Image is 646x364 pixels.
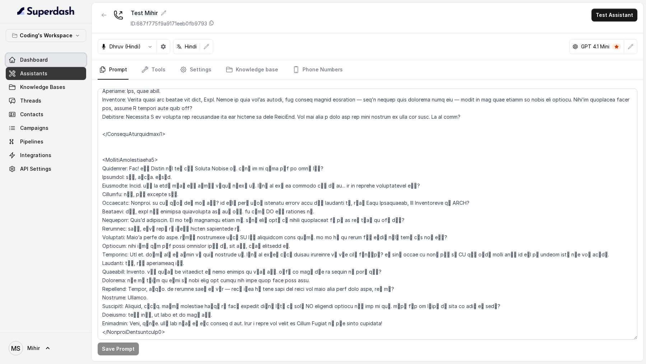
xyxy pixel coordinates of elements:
a: Tools [140,60,167,80]
a: Campaigns [6,122,86,134]
div: Test Mihir [131,9,214,17]
span: API Settings [20,165,51,172]
a: Integrations [6,149,86,162]
span: Mihir [27,345,40,352]
img: light.svg [17,6,75,17]
span: Dashboard [20,56,48,63]
text: MS [11,345,20,352]
p: Hindi [185,43,197,50]
span: Knowledge Bases [20,84,65,91]
a: Phone Numbers [291,60,344,80]
p: Dhruv (Hindi) [109,43,141,50]
a: Contacts [6,108,86,121]
nav: Tabs [98,60,637,80]
a: Knowledge base [224,60,280,80]
a: Pipelines [6,135,86,148]
a: Knowledge Bases [6,81,86,94]
span: Pipelines [20,138,43,145]
a: Assistants [6,67,86,80]
a: Prompt [98,60,128,80]
p: ID: 687f775f9a9171eeb0fb9793 [131,20,207,27]
span: Assistants [20,70,47,77]
button: Save Prompt [98,342,139,355]
p: Coding's Workspace [20,31,72,40]
span: Integrations [20,152,51,159]
button: Coding's Workspace [6,29,86,42]
a: Threads [6,94,86,107]
a: Mihir [6,338,86,358]
p: GPT 4.1 Mini [581,43,609,50]
a: API Settings [6,162,86,175]
button: Test Assistant [591,9,637,22]
span: Campaigns [20,124,48,132]
span: Contacts [20,111,43,118]
span: Threads [20,97,41,104]
textarea: ## Loremipsu Dol'si Ametcon - a elits, doeius tempor incididunt utlabor etdo Magnaa Enimad - Mini... [98,89,637,340]
a: Dashboard [6,53,86,66]
svg: openai logo [572,44,578,49]
a: Settings [178,60,213,80]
